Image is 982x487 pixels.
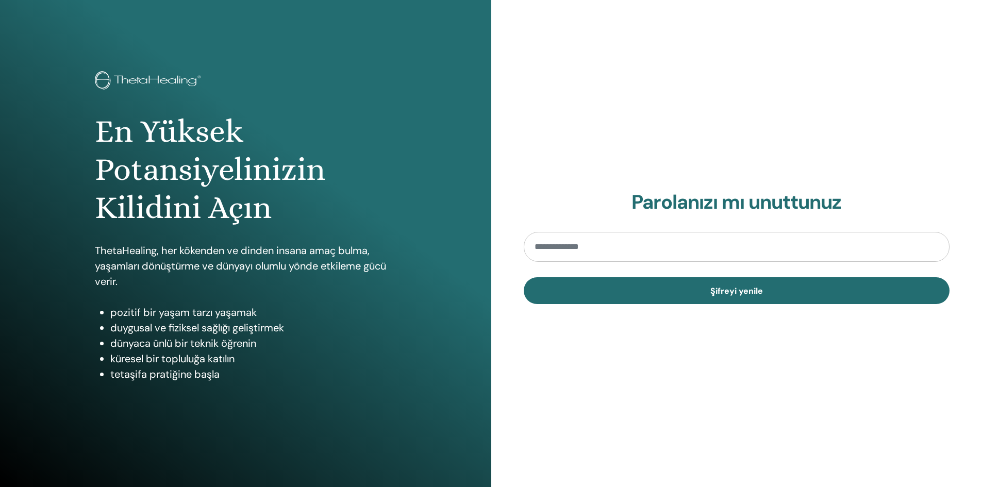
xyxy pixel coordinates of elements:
h2: Parolanızı mı unuttunuz [524,191,950,214]
li: küresel bir topluluğa katılın [110,351,396,366]
span: Şifreyi yenile [710,286,763,296]
li: duygusal ve fiziksel sağlığı geliştirmek [110,320,396,335]
li: dünyaca ünlü bir teknik öğrenin [110,335,396,351]
li: pozitif bir yaşam tarzı yaşamak [110,305,396,320]
button: Şifreyi yenile [524,277,950,304]
li: tetaşifa pratiğine başla [110,366,396,382]
h1: En Yüksek Potansiyelinizin Kilidini Açın [95,112,396,227]
p: ThetaHealing, her kökenden ve dinden insana amaç bulma, yaşamları dönüştürme ve dünyayı olumlu yö... [95,243,396,289]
